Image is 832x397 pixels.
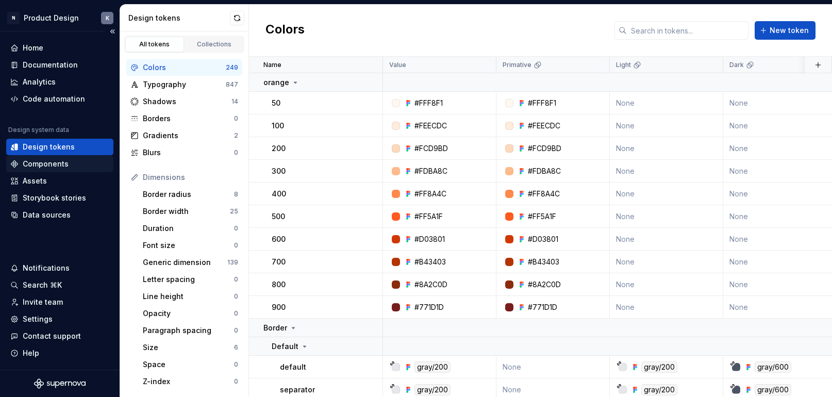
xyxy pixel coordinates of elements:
div: 25 [230,207,238,216]
a: Blurs0 [126,144,242,161]
p: orange [263,77,289,88]
div: #FDBA8C [528,166,561,176]
a: Letter spacing0 [139,271,242,288]
a: Size6 [139,339,242,356]
td: None [496,356,610,378]
p: 300 [272,166,286,176]
a: Colors249 [126,59,242,76]
div: gray/200 [414,361,451,373]
div: Z-index [143,376,234,387]
a: Z-index0 [139,373,242,390]
a: Border width25 [139,203,242,220]
a: Documentation [6,57,113,73]
div: #FF5A1F [414,211,443,222]
a: Duration0 [139,220,242,237]
div: Generic dimension [143,257,227,268]
td: None [610,273,723,296]
div: Search ⌘K [23,280,62,290]
div: Borders [143,113,234,124]
a: Line height0 [139,288,242,305]
div: #FF8A4C [414,189,446,199]
a: Paragraph spacing0 [139,322,242,339]
p: 700 [272,257,286,267]
div: 847 [226,80,238,89]
button: Collapse sidebar [105,24,120,39]
div: 14 [231,97,238,106]
div: Typography [143,79,226,90]
p: Value [389,61,406,69]
div: 6 [234,343,238,352]
td: None [610,251,723,273]
p: 400 [272,189,286,199]
div: Assets [23,176,47,186]
div: K [106,14,109,22]
a: Invite team [6,294,113,310]
button: Contact support [6,328,113,344]
a: Borders0 [126,110,242,127]
div: N [7,12,20,24]
div: 0 [234,224,238,233]
a: Border radius8 [139,186,242,203]
p: 500 [272,211,285,222]
div: Border width [143,206,230,217]
div: 0 [234,360,238,369]
button: Search ⌘K [6,277,113,293]
a: Data sources [6,207,113,223]
td: None [610,183,723,205]
div: Home [23,43,43,53]
h2: Colors [265,21,305,40]
div: 139 [227,258,238,267]
div: 0 [234,377,238,386]
div: #D03801 [414,234,445,244]
a: Components [6,156,113,172]
div: #FF5A1F [528,211,556,222]
div: gray/600 [755,361,791,373]
div: #D03801 [528,234,558,244]
p: 600 [272,234,286,244]
div: Collections [189,40,240,48]
div: Design tokens [23,142,75,152]
div: #771D1D [414,302,444,312]
div: #FFF8F1 [414,98,443,108]
button: New token [755,21,816,40]
p: Name [263,61,281,69]
p: separator [280,385,315,395]
div: 0 [234,309,238,318]
div: Border radius [143,189,234,200]
p: 200 [272,143,286,154]
p: 800 [272,279,286,290]
div: 8 [234,190,238,198]
p: Light [616,61,631,69]
input: Search in tokens... [627,21,748,40]
div: Design tokens [128,13,230,23]
div: Code automation [23,94,85,104]
a: Generic dimension139 [139,254,242,271]
div: Paragraph spacing [143,325,234,336]
div: #FCD9BD [414,143,448,154]
p: Border [263,323,287,333]
div: #FEECDC [414,121,447,131]
div: Letter spacing [143,274,234,285]
p: Dark [729,61,744,69]
div: #FCD9BD [528,143,561,154]
div: #8A2C0D [528,279,561,290]
a: Code automation [6,91,113,107]
div: Help [23,348,39,358]
div: #FFF8F1 [528,98,556,108]
td: None [610,228,723,251]
a: Home [6,40,113,56]
p: 900 [272,302,286,312]
div: Gradients [143,130,234,141]
div: 2 [234,131,238,140]
div: Invite team [23,297,63,307]
span: New token [770,25,809,36]
div: Contact support [23,331,81,341]
svg: Supernova Logo [34,378,86,389]
div: Components [23,159,69,169]
div: #FDBA8C [414,166,447,176]
div: Settings [23,314,53,324]
div: Dimensions [143,172,238,183]
div: All tokens [129,40,180,48]
a: Gradients2 [126,127,242,144]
